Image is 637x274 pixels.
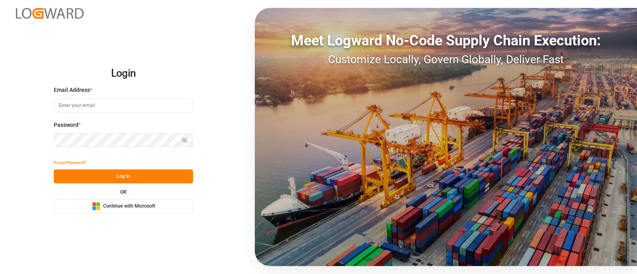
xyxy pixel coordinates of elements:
[54,155,86,169] button: Forgot Password?
[255,51,637,68] div: Customize Locally, Govern Globally, Deliver Fast
[103,203,155,210] span: Continue with Microsoft
[54,61,193,86] h2: Login
[255,30,637,51] div: Meet Logward No-Code Supply Chain Execution:
[120,190,127,194] small: OR
[54,99,193,113] input: Enter your email
[16,8,84,19] img: Logward_new_orange.png
[54,169,193,183] button: Log In
[54,199,193,213] button: Continue with Microsoft
[54,121,78,129] span: Password
[54,86,90,94] span: Email Address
